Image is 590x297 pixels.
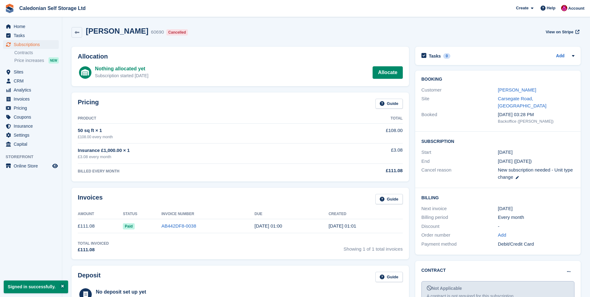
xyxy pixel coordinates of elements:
[78,147,323,154] div: Insurance £1,000.00 × 1
[14,40,51,49] span: Subscriptions
[161,223,196,229] a: AB442DF8-0038
[421,205,498,212] div: Next invoice
[498,118,574,125] div: Backoffice ([PERSON_NAME])
[429,53,441,59] h2: Tasks
[323,124,403,143] td: £108.00
[421,77,574,82] h2: Booking
[123,223,134,229] span: Paid
[421,241,498,248] div: Payment method
[14,162,51,170] span: Online Store
[3,113,59,121] a: menu
[375,194,403,204] a: Guide
[78,134,323,140] div: £108.00 every month
[86,27,148,35] h2: [PERSON_NAME]
[421,149,498,156] div: Start
[568,5,584,12] span: Account
[3,162,59,170] a: menu
[498,205,574,212] div: [DATE]
[328,223,356,229] time: 2024-12-01 01:01:04 UTC
[166,29,188,35] div: Cancelled
[421,87,498,94] div: Customer
[421,111,498,124] div: Booked
[498,111,574,118] div: [DATE] 03:28 PM
[498,87,536,92] a: [PERSON_NAME]
[421,223,498,230] div: Discount
[78,154,323,160] div: £3.08 every month
[3,31,59,40] a: menu
[17,3,88,13] a: Caledonian Self Storage Ltd
[123,209,161,219] th: Status
[498,232,506,239] a: Add
[95,73,148,79] div: Subscription started [DATE]
[4,280,68,293] p: Signed in successfully.
[443,53,450,59] div: 0
[78,246,109,253] div: £111.08
[78,114,323,124] th: Product
[556,53,564,60] a: Add
[421,232,498,239] div: Order number
[14,68,51,76] span: Sites
[14,86,51,94] span: Analytics
[3,68,59,76] a: menu
[3,122,59,130] a: menu
[421,267,446,274] h2: Contract
[421,214,498,221] div: Billing period
[14,50,59,56] a: Contracts
[78,241,109,246] div: Total Invoiced
[14,22,51,31] span: Home
[421,167,498,181] div: Cancel reason
[323,167,403,174] div: £111.08
[14,57,59,64] a: Price increases NEW
[14,122,51,130] span: Insurance
[546,29,573,35] span: View on Stripe
[3,86,59,94] a: menu
[78,194,103,204] h2: Invoices
[14,131,51,139] span: Settings
[547,5,555,11] span: Help
[3,77,59,85] a: menu
[78,209,123,219] th: Amount
[3,131,59,139] a: menu
[543,27,581,37] a: View on Stripe
[498,241,574,248] div: Debit/Credit Card
[95,65,148,73] div: Nothing allocated yet
[498,214,574,221] div: Every month
[498,158,532,164] span: [DATE] ([DATE])
[3,95,59,103] a: menu
[6,154,62,160] span: Storefront
[14,77,51,85] span: CRM
[375,272,403,282] a: Guide
[323,114,403,124] th: Total
[78,272,100,282] h2: Deposit
[3,140,59,148] a: menu
[96,288,224,296] div: No deposit set up yet
[421,138,574,144] h2: Subscription
[49,57,59,64] div: NEW
[375,99,403,109] a: Guide
[5,4,14,13] img: stora-icon-8386f47178a22dfd0bd8f6a31ec36ba5ce8667c1dd55bd0f319d3a0aa187defe.svg
[421,158,498,165] div: End
[3,22,59,31] a: menu
[151,29,164,36] div: 60690
[161,209,254,219] th: Invoice Number
[78,219,123,233] td: £111.08
[498,223,574,230] div: -
[78,168,323,174] div: BILLED EVERY MONTH
[344,241,403,253] span: Showing 1 of 1 total invoices
[14,113,51,121] span: Coupons
[3,40,59,49] a: menu
[14,31,51,40] span: Tasks
[498,149,513,156] time: 2024-12-01 01:00:00 UTC
[561,5,567,11] img: Donald Mathieson
[373,66,402,79] a: Allocate
[78,99,99,109] h2: Pricing
[14,140,51,148] span: Capital
[421,95,498,109] div: Site
[14,95,51,103] span: Invoices
[14,58,44,64] span: Price increases
[254,209,328,219] th: Due
[3,104,59,112] a: menu
[78,127,323,134] div: 50 sq ft × 1
[51,162,59,170] a: Preview store
[254,223,282,229] time: 2024-12-02 01:00:00 UTC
